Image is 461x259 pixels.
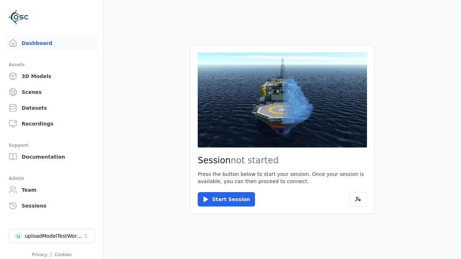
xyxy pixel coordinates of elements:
div: Support [9,141,95,150]
p: Press the button below to start your session. Once your session is available, you can then procee... [198,171,367,185]
span: not started [231,155,279,165]
a: Team [6,183,98,197]
div: Admin [9,174,95,183]
div: u [15,232,22,240]
a: 3D Models [6,69,98,83]
div: uploadModelTestWorkspace [25,232,83,240]
a: Cookies [55,252,72,257]
span: | [50,252,52,257]
a: Privacy [32,252,47,257]
div: Assets [9,60,95,69]
a: Sessions [6,199,98,213]
a: Datasets [6,101,98,115]
h2: Session [198,155,367,166]
button: Start Session [198,192,255,206]
a: Dashboard [6,36,98,50]
button: Select a workspace [9,229,95,243]
img: Logo [9,7,29,27]
a: Documentation [6,150,98,164]
a: Scenes [6,85,98,99]
a: Recordings [6,117,98,131]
